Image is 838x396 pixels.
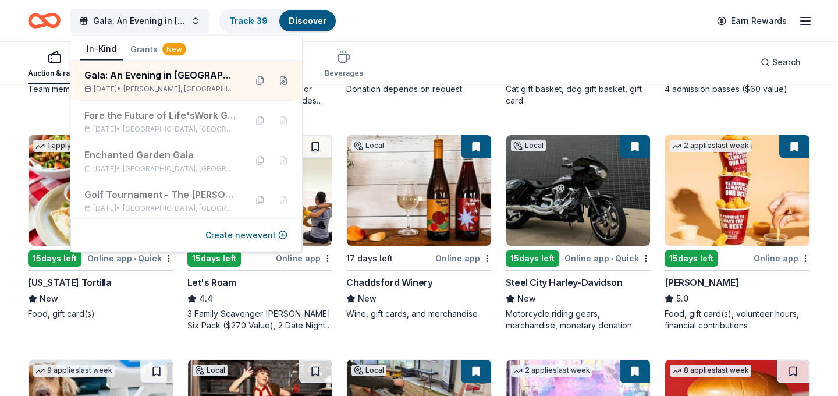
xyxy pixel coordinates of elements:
button: Auction & raffle [28,45,81,84]
div: 9 applies last week [33,365,115,377]
button: Track· 39Discover [219,9,337,33]
div: 17 days left [346,252,393,266]
button: Gala: An Evening in [GEOGRAPHIC_DATA] [70,9,210,33]
div: 2 applies last week [511,365,592,377]
div: Fore the Future of Life'sWork Golf Tournament [84,108,237,122]
div: Donation depends on request [346,83,492,95]
div: [DATE] • [84,164,237,174]
div: 1 apply last week [33,140,106,152]
img: Image for California Tortilla [29,135,173,246]
span: [GEOGRAPHIC_DATA], [GEOGRAPHIC_DATA] [123,125,237,134]
div: [US_STATE] Tortilla [28,275,111,289]
div: Food, gift card(s) [28,308,173,320]
div: 15 days left [187,250,241,267]
div: 15 days left [506,250,559,267]
span: • [611,254,613,263]
img: Image for Chaddsford Winery [347,135,491,246]
div: Beverages [325,69,363,78]
span: New [517,292,536,306]
a: Image for Chaddsford WineryLocal17 days leftOnline appChaddsford WineryNewWine, gift cards, and m... [346,135,492,320]
div: Online app [276,251,332,266]
a: Track· 39 [229,16,268,26]
div: 4 admission passes ($60 value) [665,83,810,95]
div: Motorcycle riding gears, merchandise, monetary donation [506,308,651,331]
div: Local [351,140,386,151]
div: [DATE] • [84,125,237,134]
div: Online app Quick [87,251,173,266]
a: Home [28,7,61,34]
span: Gala: An Evening in [GEOGRAPHIC_DATA] [93,14,186,28]
button: Beverages [325,45,363,84]
button: Search [751,51,810,74]
div: Steel City Harley-Davidson [506,275,623,289]
span: [GEOGRAPHIC_DATA], [GEOGRAPHIC_DATA] [123,204,237,213]
button: In-Kind [80,38,123,61]
a: Earn Rewards [710,10,794,31]
div: Golf Tournament - The [PERSON_NAME] [84,188,237,201]
div: Chaddsford Winery [346,275,432,289]
div: [DATE] • [84,204,237,213]
span: New [358,292,377,306]
a: Discover [289,16,326,26]
span: 4.4 [199,292,213,306]
div: Online app [754,251,810,266]
div: 15 days left [665,250,718,267]
div: Online app [435,251,492,266]
div: Let's Roam [187,275,236,289]
div: Local [193,365,228,376]
div: New [162,43,186,56]
span: Search [772,55,801,69]
div: 3 Family Scavenger [PERSON_NAME] Six Pack ($270 Value), 2 Date Night Scavenger [PERSON_NAME] Two ... [187,308,333,331]
a: Image for Steel City Harley-DavidsonLocal15days leftOnline app•QuickSteel City Harley-DavidsonNew... [506,135,651,331]
div: Wine, gift cards, and merchandise [346,308,492,320]
div: Food, gift card(s), volunteer hours, financial contributions [665,308,810,331]
div: Online app Quick [564,251,651,266]
button: Create newevent [205,228,287,242]
span: [PERSON_NAME], [GEOGRAPHIC_DATA] [123,84,237,94]
div: [PERSON_NAME] [665,275,738,289]
div: Gala: An Evening in [GEOGRAPHIC_DATA] [84,68,237,82]
button: Grants [123,39,193,60]
span: New [40,292,58,306]
img: Image for Steel City Harley-Davidson [506,135,651,246]
div: [DATE] • [84,84,237,94]
span: [GEOGRAPHIC_DATA], [GEOGRAPHIC_DATA] [123,164,237,174]
div: Team memorabilia, merchandise [28,83,173,95]
div: Enchanted Garden Gala [84,148,237,162]
div: 2 applies last week [670,140,751,152]
a: Image for California Tortilla1 applylast week15days leftOnline app•Quick[US_STATE] TortillaNewFoo... [28,135,173,320]
img: Image for Sheetz [665,135,809,246]
div: Local [511,140,546,151]
a: Image for Sheetz2 applieslast week15days leftOnline app[PERSON_NAME]5.0Food, gift card(s), volunt... [665,135,810,331]
div: Cat gift basket, dog gift basket, gift card [506,83,651,107]
div: Auction & raffle [28,69,81,78]
div: 15 days left [28,250,81,267]
span: • [134,254,136,263]
span: 5.0 [676,292,688,306]
div: Local [351,365,386,376]
div: 8 applies last week [670,365,751,377]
